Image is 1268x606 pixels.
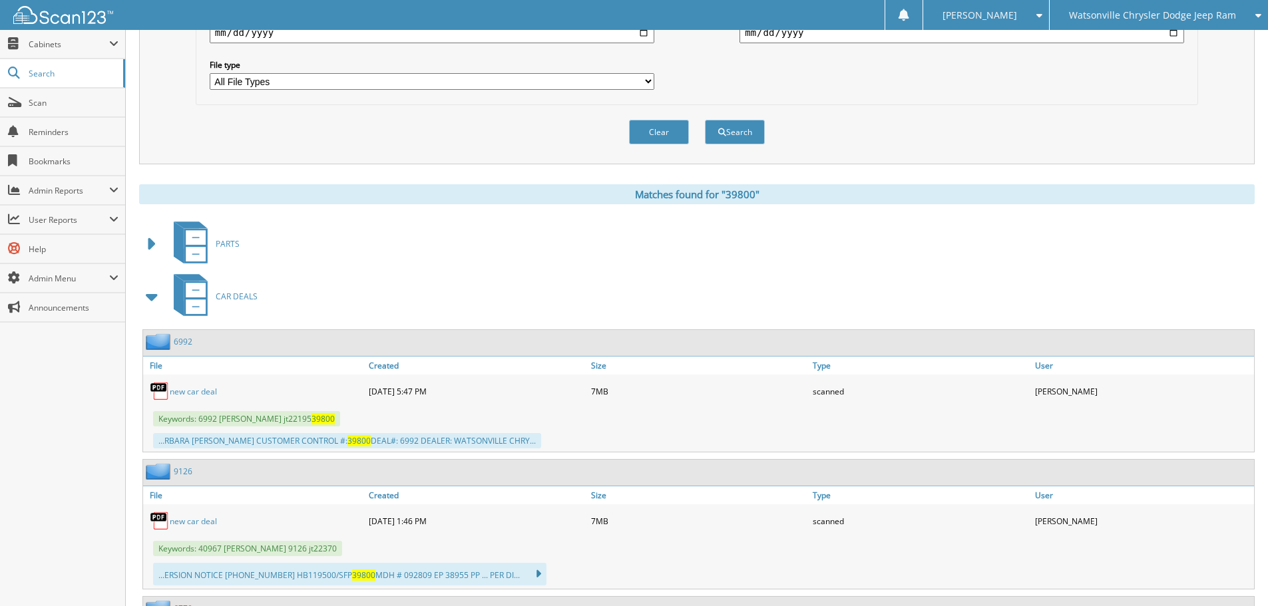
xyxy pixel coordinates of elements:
[588,508,810,534] div: 7MB
[29,39,109,50] span: Cabinets
[29,68,116,79] span: Search
[29,185,109,196] span: Admin Reports
[29,156,118,167] span: Bookmarks
[29,126,118,138] span: Reminders
[150,511,170,531] img: PDF.png
[740,22,1184,43] input: end
[139,184,1255,204] div: Matches found for "39800"
[629,120,689,144] button: Clear
[216,238,240,249] span: PARTS
[150,381,170,401] img: PDF.png
[166,270,258,323] a: CAR DEALS
[347,435,371,446] span: 39800
[29,243,118,255] span: Help
[216,291,258,302] span: CAR DEALS
[943,11,1017,19] span: [PERSON_NAME]
[170,386,217,397] a: new car deal
[153,411,340,426] span: Keywords: 6992 [PERSON_NAME] jt22195
[174,336,192,347] a: 6992
[146,333,174,350] img: folder2.png
[29,97,118,108] span: Scan
[1032,357,1254,375] a: User
[365,378,588,404] div: [DATE] 5:47 PM
[170,516,217,527] a: new car deal
[809,486,1032,504] a: Type
[365,357,588,375] a: Created
[1032,508,1254,534] div: [PERSON_NAME]
[809,357,1032,375] a: Type
[1069,11,1236,19] span: Watsonville Chrysler Dodge Jeep Ram
[588,486,810,504] a: Size
[365,508,588,534] div: [DATE] 1:46 PM
[153,541,342,556] span: Keywords: 40967 [PERSON_NAME] 9126 jt22370
[312,413,335,424] span: 39800
[153,433,541,448] div: ...RBARA [PERSON_NAME] CUSTOMER CONTROL #: DEAL#: 6992 DEALER: WATSONVILLE CHRY...
[809,508,1032,534] div: scanned
[166,218,240,270] a: PARTS
[174,466,192,477] a: 9126
[143,486,365,504] a: File
[13,6,113,24] img: scan123-logo-white.svg
[809,378,1032,404] div: scanned
[352,569,375,581] span: 39800
[29,214,109,226] span: User Reports
[143,357,365,375] a: File
[153,563,546,585] div: ...ERSION NOTICE [PHONE_NUMBER] HB119500/SFP MDH # 092809 EP 38955 PP ... PER DI...
[29,273,109,284] span: Admin Menu
[705,120,765,144] button: Search
[588,378,810,404] div: 7MB
[588,357,810,375] a: Size
[1032,486,1254,504] a: User
[29,302,118,313] span: Announcements
[210,59,654,71] label: File type
[146,463,174,480] img: folder2.png
[210,22,654,43] input: start
[365,486,588,504] a: Created
[1032,378,1254,404] div: [PERSON_NAME]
